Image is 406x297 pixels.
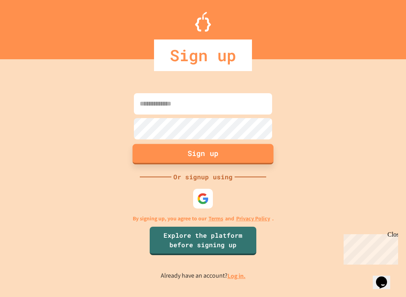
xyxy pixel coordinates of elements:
[236,214,270,223] a: Privacy Policy
[340,231,398,265] iframe: chat widget
[209,214,223,223] a: Terms
[133,144,274,164] button: Sign up
[3,3,55,50] div: Chat with us now!Close
[150,227,256,255] a: Explore the platform before signing up
[195,12,211,32] img: Logo.svg
[161,271,246,281] p: Already have an account?
[373,265,398,289] iframe: chat widget
[197,193,209,205] img: google-icon.svg
[133,214,274,223] p: By signing up, you agree to our and .
[154,39,252,71] div: Sign up
[171,172,235,182] div: Or signup using
[227,272,246,280] a: Log in.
